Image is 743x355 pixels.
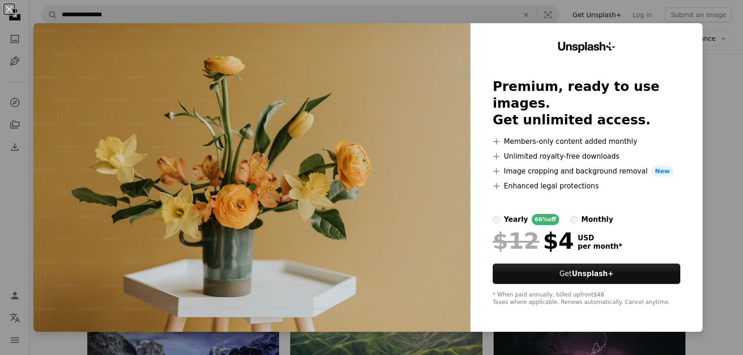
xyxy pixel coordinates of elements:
[652,166,674,177] span: New
[581,214,613,225] div: monthly
[493,151,680,162] li: Unlimited royalty-free downloads
[493,78,680,129] h2: Premium, ready to use images. Get unlimited access.
[578,242,622,251] span: per month *
[493,229,574,253] div: $4
[570,216,578,223] input: monthly
[493,264,680,284] button: GetUnsplash+
[572,270,613,278] strong: Unsplash+
[578,234,622,242] span: USD
[532,214,559,225] div: 66% off
[493,166,680,177] li: Image cropping and background removal
[493,181,680,192] li: Enhanced legal protections
[493,216,500,223] input: yearly66%off
[493,136,680,147] li: Members-only content added monthly
[493,291,680,306] div: * When paid annually, billed upfront $48 Taxes where applicable. Renews automatically. Cancel any...
[504,214,528,225] div: yearly
[493,229,539,253] span: $12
